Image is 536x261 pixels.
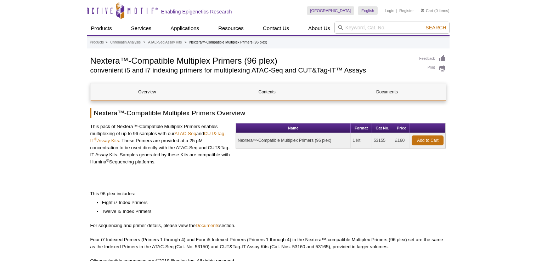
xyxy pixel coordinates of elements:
[90,236,446,250] p: Four i7 Indexed Primers (Primers 1 through 4) and Four i5 Indexed Primers (Primers 1 through 4) i...
[175,131,196,136] a: ATAC-Seq
[259,22,293,35] a: Contact Us
[307,6,355,15] a: [GEOGRAPHIC_DATA]
[419,64,446,72] a: Print
[102,199,439,206] li: Eight i7 Index Primers
[91,83,204,100] a: Overview
[412,135,444,145] a: Add to Cart
[110,39,141,46] a: Chromatin Analysis
[396,6,397,15] li: |
[372,123,394,133] th: Cat No.
[90,190,446,197] p: This 96 plex includes:
[106,158,109,162] sup: ®
[90,55,412,65] h1: Nextera™-Compatible Multiplex Primers (96 plex)
[90,108,446,118] h2: Nextera™-Compatible Multiplex Primers Overview
[189,40,267,44] li: Nextera™-Compatible Multiplex Primers (96 plex)
[419,55,446,63] a: Feedback
[385,8,394,13] a: Login
[393,133,410,148] td: £160
[161,8,232,15] h2: Enabling Epigenetics Research
[166,22,203,35] a: Applications
[90,67,412,74] h2: convenient i5 and i7 indexing primers for multiplexing ATAC-Seq and CUT&Tag-IT™ Assays
[372,133,394,148] td: 53155
[90,222,446,229] p: For sequencing and primer details, please view the section.
[210,83,323,100] a: Contents
[214,22,248,35] a: Resources
[358,6,378,15] a: English
[421,8,433,13] a: Cart
[127,22,156,35] a: Services
[94,137,97,141] sup: ®
[393,123,410,133] th: Price
[106,40,108,44] li: »
[421,8,424,12] img: Your Cart
[304,22,334,35] a: About Us
[90,123,231,166] p: This pack of Nextera™-Compatible Multiplex Primers enables multiplexing of up to 96 samples with ...
[236,123,351,133] th: Name
[90,39,104,46] a: Products
[102,208,439,215] li: Twelve i5 Index Primers
[236,133,351,148] td: Nextera™-Compatible Multiplex Primers (96 plex)
[425,25,446,30] span: Search
[143,40,146,44] li: »
[423,24,448,31] button: Search
[399,8,414,13] a: Register
[196,223,219,228] a: Documents
[148,39,182,46] a: ATAC-Seq Assay Kits
[331,83,444,100] a: Documents
[334,22,450,34] input: Keyword, Cat. No.
[351,123,372,133] th: Format
[185,40,187,44] li: »
[421,6,450,15] li: (0 items)
[87,22,116,35] a: Products
[351,133,372,148] td: 1 kit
